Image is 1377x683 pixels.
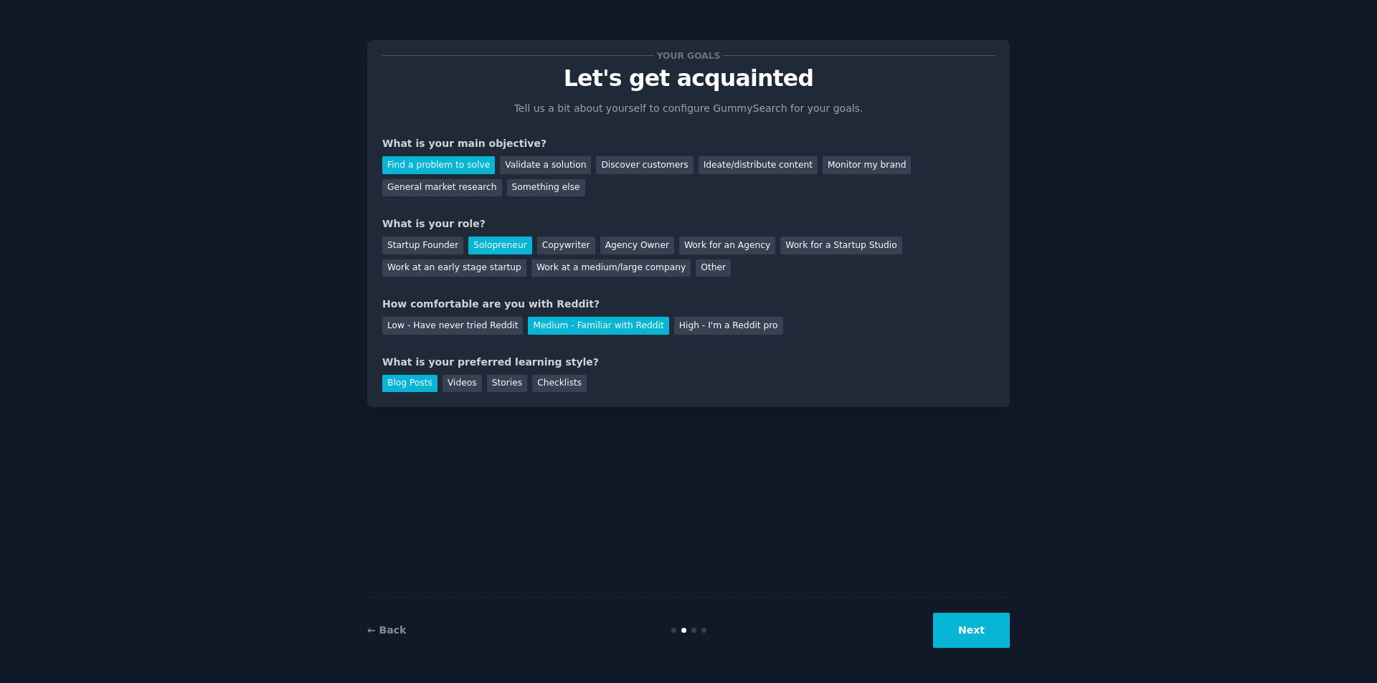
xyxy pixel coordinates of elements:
div: Work at a medium/large company [531,259,691,277]
div: Stories [487,375,527,393]
div: Find a problem to solve [382,156,495,174]
div: Low - Have never tried Reddit [382,317,523,335]
div: Discover customers [596,156,693,174]
div: Copywriter [537,237,595,254]
div: How comfortable are you with Reddit? [382,297,995,312]
div: What is your main objective? [382,136,995,151]
div: Work for a Startup Studio [780,237,902,254]
div: What is your preferred learning style? [382,355,995,370]
p: Let's get acquainted [382,66,995,91]
div: Medium - Familiar with Reddit [528,317,668,335]
div: Blog Posts [382,375,437,393]
div: Monitor my brand [823,156,911,174]
div: Something else [507,179,585,197]
div: Ideate/distribute content [699,156,818,174]
div: What is your role? [382,216,995,231]
div: Solopreneur [468,237,531,254]
div: Validate a solution [500,156,591,174]
div: Agency Owner [600,237,674,254]
div: Checklists [532,375,587,393]
p: Tell us a bit about yourself to configure GummySearch for your goals. [508,101,869,116]
div: General market research [382,179,502,197]
div: Work for an Agency [679,237,775,254]
div: Other [696,259,731,277]
div: Videos [443,375,482,393]
div: High - I'm a Reddit pro [674,317,783,335]
span: Your goals [654,48,723,63]
button: Next [933,613,1010,648]
a: ← Back [367,624,406,636]
div: Startup Founder [382,237,463,254]
div: Work at an early stage startup [382,259,526,277]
